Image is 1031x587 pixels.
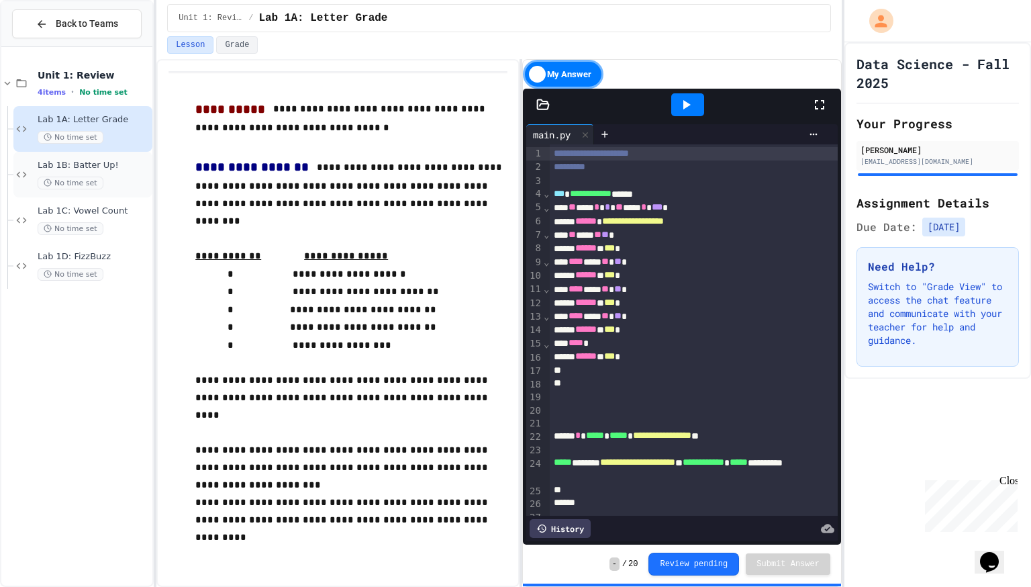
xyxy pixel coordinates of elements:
div: main.py [526,128,577,142]
span: Unit 1: Review [179,13,243,24]
span: Lab 1C: Vowel Count [38,206,150,217]
div: 1 [526,147,543,161]
span: Submit Answer [756,559,820,570]
span: Fold line [543,188,550,199]
span: Lab 1A: Letter Grade [258,10,387,26]
div: 13 [526,310,543,324]
div: [EMAIL_ADDRESS][DOMAIN_NAME] [861,156,1015,167]
span: Lab 1B: Batter Up! [38,160,150,171]
button: Lesson [167,36,213,54]
div: 2 [526,161,543,174]
span: [DATE] [922,218,965,236]
h2: Assignment Details [856,193,1019,212]
div: 9 [526,256,543,269]
span: • [71,87,74,97]
button: Back to Teams [12,9,142,38]
span: Fold line [543,311,550,322]
div: 18 [526,378,543,392]
h1: Data Science - Fall 2025 [856,54,1019,92]
span: No time set [38,222,103,235]
div: 21 [526,417,543,431]
div: 3 [526,175,543,188]
h2: Your Progress [856,114,1019,133]
iframe: chat widget [920,475,1018,532]
span: Due Date: [856,219,917,235]
div: [PERSON_NAME] [861,144,1015,156]
div: 6 [526,215,543,228]
div: 20 [526,404,543,418]
div: 26 [526,498,543,511]
span: Unit 1: Review [38,69,150,81]
div: 10 [526,269,543,283]
span: Fold line [543,202,550,213]
div: 19 [526,391,543,404]
div: 17 [526,365,543,378]
span: Fold line [543,338,550,349]
div: 14 [526,324,543,337]
span: Fold line [543,257,550,267]
div: 5 [526,201,543,214]
span: Fold line [543,229,550,240]
span: Fold line [543,283,550,294]
span: 4 items [38,88,66,97]
div: 25 [526,485,543,498]
span: / [622,559,627,570]
div: 15 [526,337,543,351]
span: Lab 1A: Letter Grade [38,114,150,126]
iframe: chat widget [975,533,1018,574]
h3: Need Help? [868,259,1008,275]
div: 27 [526,511,543,525]
div: 4 [526,187,543,201]
div: 24 [526,457,543,485]
div: 8 [526,242,543,255]
span: No time set [79,88,128,97]
p: Switch to "Grade View" to access the chat feature and communicate with your teacher for help and ... [868,280,1008,347]
span: / [248,13,253,24]
div: 16 [526,351,543,365]
div: main.py [526,124,594,144]
button: Submit Answer [746,553,830,575]
span: No time set [38,177,103,189]
div: Chat with us now!Close [5,5,93,85]
span: Back to Teams [56,17,118,31]
div: History [530,519,591,538]
div: 12 [526,297,543,310]
span: Lab 1D: FizzBuzz [38,251,150,263]
span: 20 [628,559,638,570]
div: 7 [526,228,543,242]
div: 11 [526,283,543,296]
button: Review pending [648,553,739,576]
span: No time set [38,268,103,281]
div: 23 [526,444,543,457]
div: 22 [526,431,543,444]
span: - [609,557,620,571]
button: Grade [216,36,258,54]
span: No time set [38,131,103,144]
div: My Account [855,5,897,36]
